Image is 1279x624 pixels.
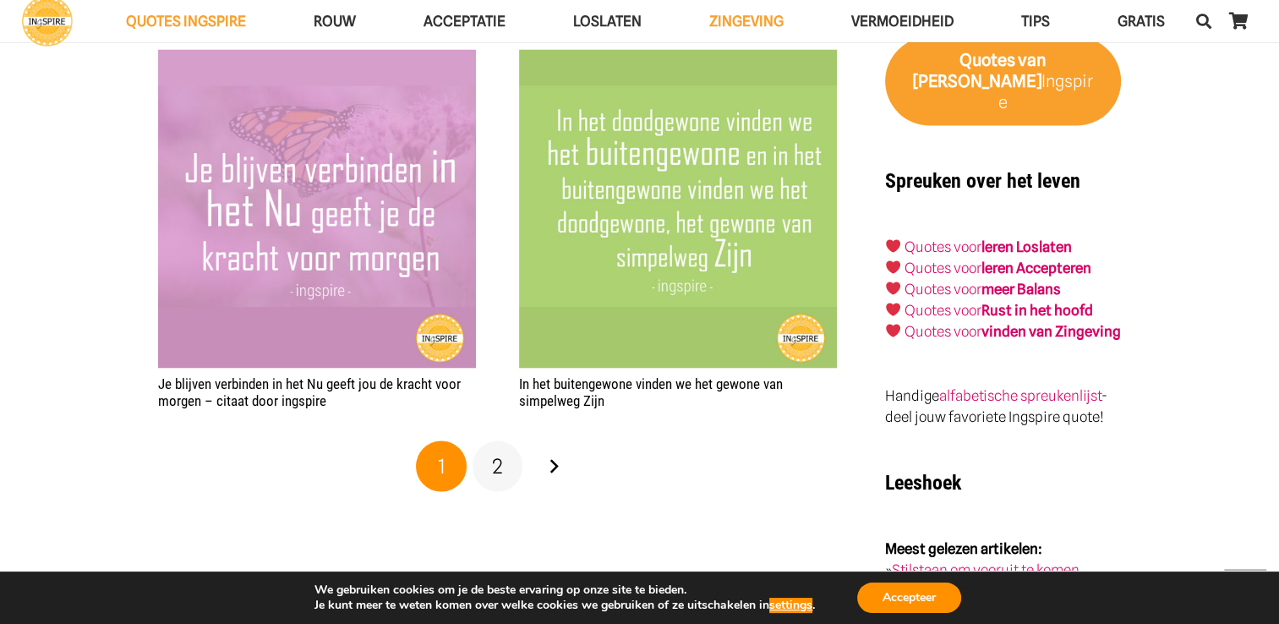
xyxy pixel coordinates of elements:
a: Pagina 2 [473,441,523,492]
strong: meer Balans [981,281,1061,298]
p: We gebruiken cookies om je de beste ervaring op onze site te bieden. [314,583,815,598]
span: VERMOEIDHEID [851,13,954,30]
span: Loslaten [573,13,642,30]
img: Je blijven verbinden in het Nu geeft je de kracht voor morgen - krachtspreuk ingspire [158,50,476,368]
button: settings [769,598,812,613]
p: Je kunt meer te weten komen over welke cookies we gebruiken of ze uitschakelen in . [314,598,815,613]
img: ❤ [886,324,900,338]
span: ROUW [314,13,356,30]
span: 1 [438,454,445,479]
strong: Rust in het hoofd [981,302,1093,319]
a: Stilstaan om vooruit te komen [892,561,1079,578]
a: Quotes voorRust in het hoofd [905,302,1093,319]
span: Acceptatie [424,13,506,30]
a: Je blijven verbinden in het Nu geeft jou de kracht voor morgen – citaat door ingspire [158,50,476,368]
a: Quotes van [PERSON_NAME]Ingspire [885,37,1121,127]
a: Quotes voormeer Balans [905,281,1061,298]
strong: Meest gelezen artikelen: [885,540,1042,557]
a: Je blijven verbinden in het Nu geeft jou de kracht voor morgen – citaat door ingspire [158,375,461,409]
img: ❤ [886,239,900,254]
a: leren Loslaten [981,238,1072,255]
button: Accepteer [857,583,961,613]
img: ❤ [886,303,900,317]
span: GRATIS [1118,13,1165,30]
span: TIPS [1021,13,1050,30]
img: ❤ [886,260,900,275]
strong: vinden van Zingeving [981,323,1121,340]
p: » » » [885,539,1121,623]
a: Quotes voor [905,238,981,255]
a: In het buitengewone vinden we het gewone van simpelweg Zijn [519,50,837,368]
img: ❤ [886,282,900,296]
a: leren Accepteren [981,260,1091,276]
strong: Spreuken over het leven [885,169,1080,193]
a: Terug naar top [1224,569,1266,611]
a: Quotes voor [905,260,981,276]
span: Zingeving [709,13,784,30]
img: ‘In het doodgewone vinden we het buitengewone en in het buitengewone vinden we het doodgewone, he... [519,50,837,368]
p: Handige - deel jouw favoriete Ingspire quote! [885,386,1121,428]
a: alfabetische spreukenlijst [939,387,1101,404]
strong: van [PERSON_NAME] [913,50,1047,91]
span: 2 [492,454,503,479]
strong: Leeshoek [885,471,961,495]
a: Quotes voorvinden van Zingeving [905,323,1121,340]
span: QUOTES INGSPIRE [126,13,246,30]
a: In het buitengewone vinden we het gewone van simpelweg Zijn [519,375,783,409]
strong: Quotes [959,50,1015,70]
span: Pagina 1 [416,441,467,492]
